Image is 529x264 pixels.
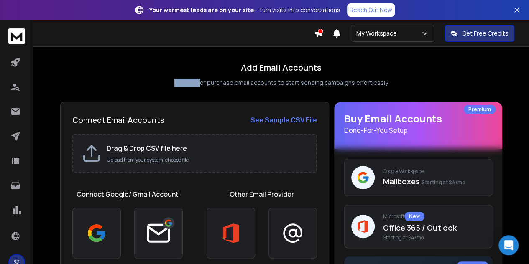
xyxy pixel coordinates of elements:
[77,189,179,199] h1: Connect Google/ Gmail Account
[149,6,254,14] strong: Your warmest leads are on your site
[174,79,388,87] p: Connect or purchase email accounts to start sending campaigns effortlessly
[72,114,164,126] h2: Connect Email Accounts
[462,29,509,38] p: Get Free Credits
[250,115,317,125] a: See Sample CSV File
[107,157,308,163] p: Upload from your system, choose file
[498,235,519,255] div: Open Intercom Messenger
[464,105,496,114] div: Premium
[344,112,492,135] h1: Buy Email Accounts
[350,6,392,14] p: Reach Out Now
[383,234,485,241] span: Starting at $4/mo
[383,175,485,187] p: Mailboxes
[344,125,492,135] p: Done-For-You Setup
[107,143,308,153] h2: Drag & Drop CSV file here
[383,212,485,221] p: Microsoft
[383,222,485,234] p: Office 365 / Outlook
[356,29,400,38] p: My Workspace
[404,212,424,221] div: New
[149,6,340,14] p: – Turn visits into conversations
[383,168,485,175] p: Google Workspace
[445,25,514,42] button: Get Free Credits
[347,3,395,17] a: Reach Out Now
[241,62,322,74] h1: Add Email Accounts
[230,189,294,199] h1: Other Email Provider
[8,28,25,44] img: logo
[422,179,465,186] span: Starting at $4/mo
